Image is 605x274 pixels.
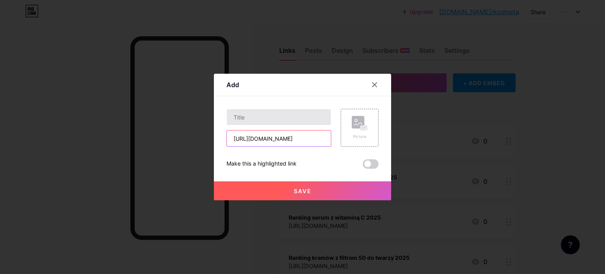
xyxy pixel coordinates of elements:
[352,134,367,140] div: Picture
[227,109,331,125] input: Title
[226,80,239,89] div: Add
[214,181,391,200] button: Save
[227,130,331,146] input: URL
[294,188,312,194] span: Save
[226,159,297,169] div: Make this a highlighted link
